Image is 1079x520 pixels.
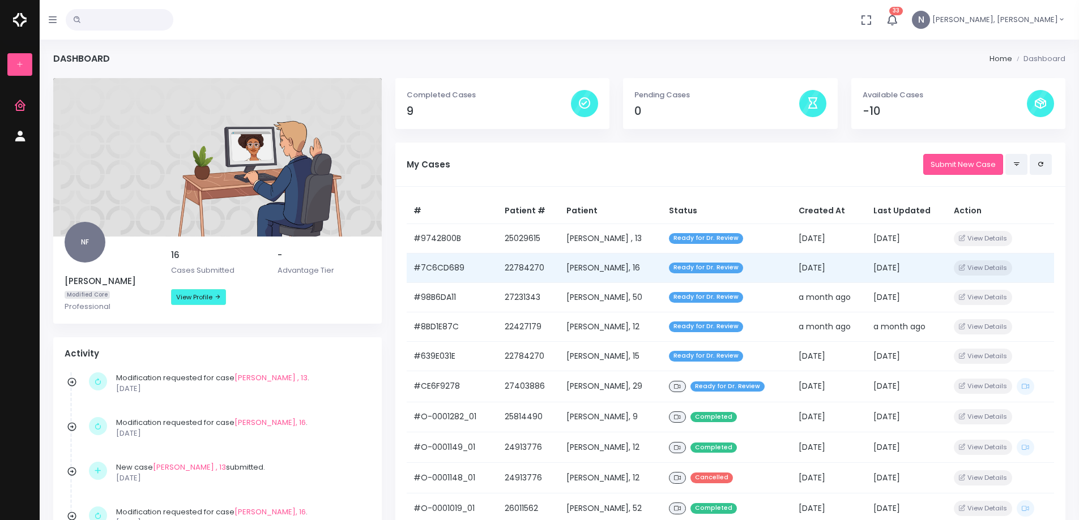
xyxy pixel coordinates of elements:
[560,253,662,282] td: [PERSON_NAME], 16
[234,372,308,383] a: [PERSON_NAME] , 13
[954,379,1012,394] button: View Details
[863,105,1027,118] h4: -10
[690,381,765,392] span: Ready for Dr. Review
[560,371,662,402] td: [PERSON_NAME], 29
[498,224,560,253] td: 25029615
[407,198,498,224] th: #
[278,265,370,276] p: Advantage Tier
[171,265,264,276] p: Cases Submitted
[407,283,498,312] td: #98B6DA11
[65,349,370,359] h4: Activity
[53,53,110,64] h4: Dashboard
[560,342,662,371] td: [PERSON_NAME], 15
[669,233,743,244] span: Ready for Dr. Review
[669,351,743,362] span: Ready for Dr. Review
[407,224,498,253] td: #9742800B
[792,198,867,224] th: Created At
[116,417,365,439] div: Modification requested for case .
[116,383,365,394] p: [DATE]
[407,402,498,432] td: #O-0001282_01
[498,283,560,312] td: 27231343
[792,371,867,402] td: [DATE]
[498,253,560,282] td: 22784270
[65,291,110,299] span: Modified Core
[954,349,1012,364] button: View Details
[116,462,365,484] div: New case submitted.
[560,402,662,432] td: [PERSON_NAME], 9
[792,312,867,342] td: a month ago
[690,442,737,453] span: Completed
[153,462,226,472] a: [PERSON_NAME] , 13
[669,263,743,273] span: Ready for Dr. Review
[116,372,365,394] div: Modification requested for case .
[954,260,1012,276] button: View Details
[792,253,867,282] td: [DATE]
[863,89,1027,101] p: Available Cases
[669,292,743,303] span: Ready for Dr. Review
[498,371,560,402] td: 27403886
[498,342,560,371] td: 22784270
[954,290,1012,305] button: View Details
[867,253,947,282] td: [DATE]
[690,472,733,483] span: Cancelled
[947,198,1054,224] th: Action
[634,105,799,118] h4: 0
[65,276,157,286] h5: [PERSON_NAME]
[407,253,498,282] td: #7C6CD689
[1012,53,1065,65] li: Dashboard
[867,432,947,463] td: [DATE]
[792,224,867,253] td: [DATE]
[407,89,571,101] p: Completed Cases
[234,506,306,517] a: [PERSON_NAME], 16
[867,463,947,493] td: [DATE]
[954,470,1012,485] button: View Details
[867,402,947,432] td: [DATE]
[65,301,157,312] p: Professional
[498,402,560,432] td: 25814490
[867,198,947,224] th: Last Updated
[867,224,947,253] td: [DATE]
[278,250,370,260] h5: -
[560,312,662,342] td: [PERSON_NAME], 12
[407,432,498,463] td: #O-0001149_01
[954,440,1012,455] button: View Details
[171,289,226,305] a: View Profile
[792,432,867,463] td: [DATE]
[407,463,498,493] td: #O-0001148_01
[634,89,799,101] p: Pending Cases
[792,342,867,371] td: [DATE]
[171,250,264,260] h5: 16
[954,231,1012,246] button: View Details
[792,283,867,312] td: a month ago
[407,105,571,118] h4: 9
[13,8,27,32] img: Logo Horizontal
[932,14,1058,25] span: [PERSON_NAME], [PERSON_NAME]
[867,283,947,312] td: [DATE]
[407,371,498,402] td: #CE6F9278
[498,432,560,463] td: 24913776
[234,417,306,428] a: [PERSON_NAME], 16
[116,472,365,484] p: [DATE]
[669,321,743,332] span: Ready for Dr. Review
[867,342,947,371] td: [DATE]
[867,371,947,402] td: [DATE]
[867,312,947,342] td: a month ago
[498,463,560,493] td: 24913776
[954,501,1012,516] button: View Details
[990,53,1012,65] li: Home
[954,319,1012,334] button: View Details
[498,198,560,224] th: Patient #
[407,160,923,170] h5: My Cases
[560,463,662,493] td: [PERSON_NAME], 12
[954,409,1012,424] button: View Details
[560,432,662,463] td: [PERSON_NAME], 12
[407,312,498,342] td: #8BD1E87C
[116,428,365,439] p: [DATE]
[889,7,903,15] span: 33
[690,503,737,514] span: Completed
[407,342,498,371] td: #639E031E
[792,402,867,432] td: [DATE]
[792,463,867,493] td: [DATE]
[560,198,662,224] th: Patient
